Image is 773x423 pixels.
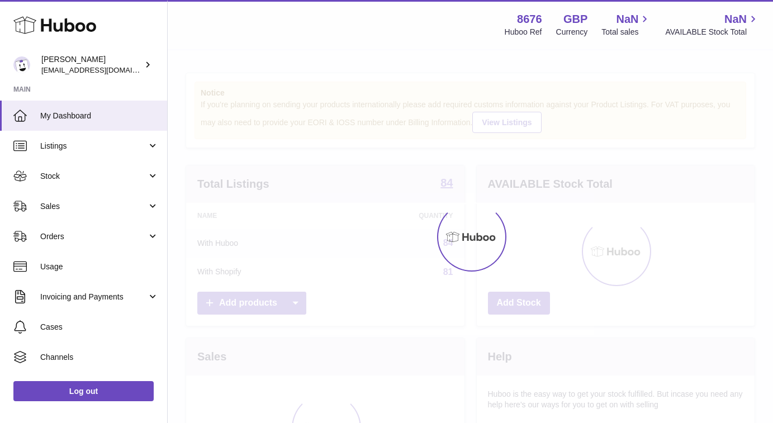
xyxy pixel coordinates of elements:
span: NaN [724,12,747,27]
a: NaN Total sales [601,12,651,37]
div: [PERSON_NAME] [41,54,142,75]
span: Cases [40,322,159,332]
span: AVAILABLE Stock Total [665,27,760,37]
span: Orders [40,231,147,242]
a: NaN AVAILABLE Stock Total [665,12,760,37]
strong: 8676 [517,12,542,27]
span: Listings [40,141,147,151]
span: Sales [40,201,147,212]
span: NaN [616,12,638,27]
span: Stock [40,171,147,182]
span: Invoicing and Payments [40,292,147,302]
span: [EMAIL_ADDRESS][DOMAIN_NAME] [41,65,164,74]
span: Channels [40,352,159,363]
img: hello@inoby.co.uk [13,56,30,73]
strong: GBP [563,12,587,27]
a: Log out [13,381,154,401]
span: Usage [40,262,159,272]
span: Total sales [601,27,651,37]
span: My Dashboard [40,111,159,121]
div: Currency [556,27,588,37]
div: Huboo Ref [505,27,542,37]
